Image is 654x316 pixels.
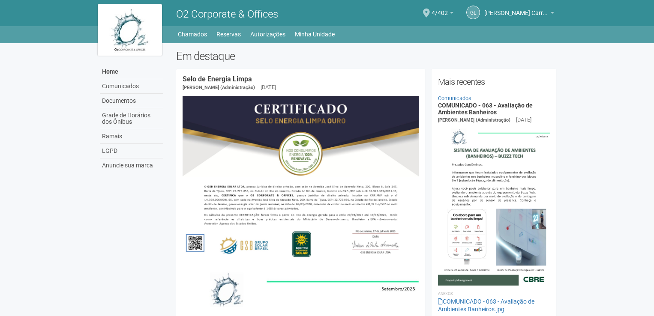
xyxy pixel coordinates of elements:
img: logo.jpg [98,4,162,56]
a: Ramais [100,129,163,144]
a: Grade de Horários dos Ônibus [100,108,163,129]
a: Comunicados [100,79,163,94]
a: COMUNICADO - 063 - Avaliação de Ambientes Banheiros.jpg [438,298,534,313]
a: Chamados [178,28,207,40]
a: Selo de Energia Limpa [183,75,252,83]
a: Minha Unidade [295,28,335,40]
li: Anexos [438,290,550,298]
div: [DATE] [516,116,531,124]
a: [PERSON_NAME] Carreira dos Reis [484,11,554,18]
img: COMUNICADO%20-%20063%20-%20Avalia%C3%A7%C3%A3o%20de%20Ambientes%20Banheiros.jpg [438,124,550,285]
a: Anuncie sua marca [100,158,163,173]
h2: Em destaque [176,50,556,63]
a: 4/402 [432,11,453,18]
span: [PERSON_NAME] (Administração) [438,117,510,123]
span: O2 Corporate & Offices [176,8,278,20]
a: Reservas [216,28,241,40]
a: GL [466,6,480,19]
span: 4/402 [432,1,448,16]
a: Comunicados [438,95,471,101]
span: Gabriel Lemos Carreira dos Reis [484,1,549,16]
a: Autorizações [250,28,285,40]
div: [DATE] [261,83,276,91]
a: Documentos [100,94,163,108]
h2: Mais recentes [438,75,550,88]
a: LGPD [100,144,163,158]
a: Home [100,65,163,79]
span: [PERSON_NAME] (Administração) [183,85,255,90]
a: COMUNICADO - 063 - Avaliação de Ambientes Banheiros [438,102,533,115]
img: COMUNICADO%20-%20054%20-%20Selo%20de%20Energia%20Limpa%20-%20P%C3%A1g.%202.jpg [183,96,419,263]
